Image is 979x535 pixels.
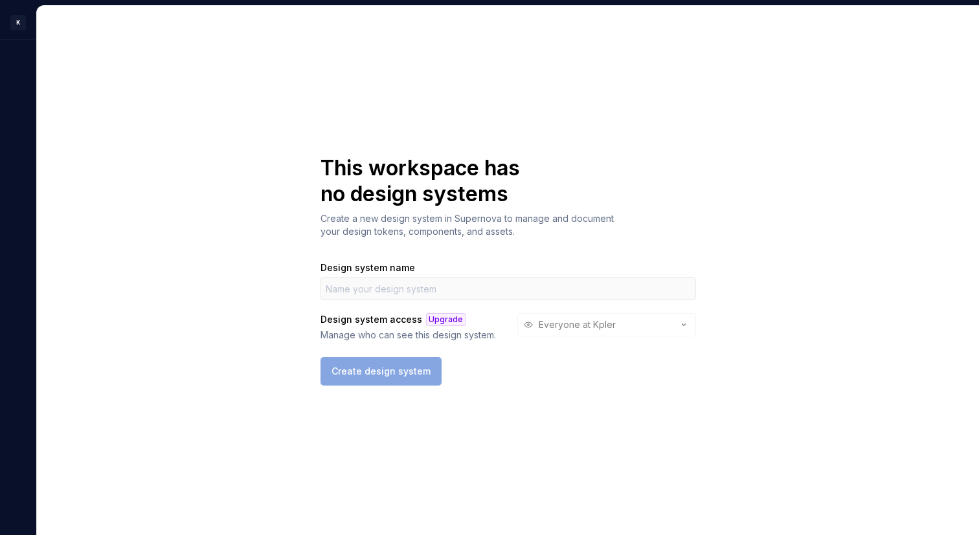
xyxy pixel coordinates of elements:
span: Manage who can see this design system. [321,329,504,342]
label: Design system name [321,261,415,274]
button: K [3,8,34,36]
label: Design system access [321,313,422,326]
h1: This workspace has no design systems [321,155,546,207]
div: Upgrade [426,313,466,326]
div: K [10,15,26,30]
p: Create a new design system in Supernova to manage and document your design tokens, components, an... [321,212,621,238]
